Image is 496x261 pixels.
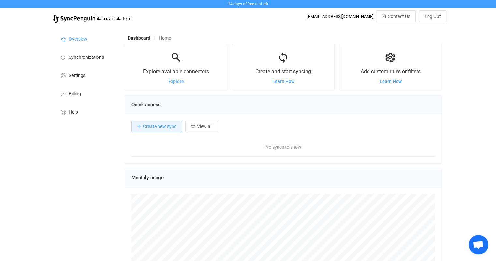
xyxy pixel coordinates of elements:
[425,14,441,19] span: Log Out
[360,68,420,74] span: Add custom rules or filters
[69,55,104,60] span: Synchronizations
[69,37,87,42] span: Overview
[69,110,78,115] span: Help
[128,36,171,40] div: Breadcrumb
[143,68,209,74] span: Explore available connectors
[207,137,359,157] span: No syncs to show
[95,14,97,23] span: |
[131,121,182,132] button: Create new sync
[53,103,118,121] a: Help
[53,14,131,23] a: |data sync platform
[131,102,161,107] span: Quick access
[69,91,81,97] span: Billing
[53,66,118,84] a: Settings
[388,14,410,19] span: Contact Us
[69,73,85,78] span: Settings
[228,2,268,6] span: 14 days of free trial left
[53,48,118,66] a: Synchronizations
[128,35,150,41] span: Dashboard
[168,79,184,84] a: Explore
[53,29,118,48] a: Overview
[97,16,131,21] span: data sync platform
[53,15,95,23] img: syncpenguin.svg
[469,235,488,254] a: Open chat
[255,68,311,74] span: Create and start syncing
[185,121,218,132] button: View all
[197,124,212,129] span: View all
[376,10,416,22] button: Contact Us
[272,79,294,84] a: Learn How
[379,79,401,84] a: Learn How
[143,124,176,129] span: Create new sync
[307,14,373,19] div: [EMAIL_ADDRESS][DOMAIN_NAME]
[53,84,118,103] a: Billing
[419,10,446,22] button: Log Out
[159,35,171,41] span: Home
[131,175,164,181] span: Monthly usage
